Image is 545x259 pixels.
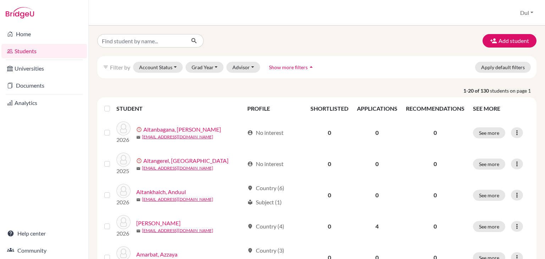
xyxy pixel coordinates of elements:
[116,215,131,229] img: Altankhuyag, Anand
[116,229,131,238] p: 2026
[483,34,536,48] button: Add student
[247,184,284,192] div: Country (6)
[473,159,505,170] button: See more
[103,64,109,70] i: filter_list
[142,196,213,203] a: [EMAIL_ADDRESS][DOMAIN_NAME]
[116,100,243,117] th: STUDENT
[116,198,131,206] p: 2026
[406,222,464,231] p: 0
[1,96,87,110] a: Analytics
[243,100,306,117] th: PROFILE
[186,62,224,73] button: Grad Year
[308,64,315,71] i: arrow_drop_up
[463,87,490,94] strong: 1-20 of 130
[473,190,505,201] button: See more
[143,125,221,134] a: Altanbagana, [PERSON_NAME]
[1,44,87,58] a: Students
[247,199,253,205] span: local_library
[116,184,131,198] img: Altankhaich, Anduul
[475,62,531,73] button: Apply default filters
[306,211,353,242] td: 0
[116,167,131,175] p: 2025
[143,156,229,165] a: Altangerel, [GEOGRAPHIC_DATA]
[1,61,87,76] a: Universities
[1,27,87,41] a: Home
[247,160,283,168] div: No interest
[142,134,213,140] a: [EMAIL_ADDRESS][DOMAIN_NAME]
[247,185,253,191] span: location_on
[306,148,353,180] td: 0
[116,121,131,136] img: Altanbagana, Choi-Odser
[136,219,181,227] a: [PERSON_NAME]
[110,64,130,71] span: Filter by
[353,211,402,242] td: 4
[247,248,253,253] span: location_on
[353,180,402,211] td: 0
[136,188,186,196] a: Altankhaich, Anduul
[247,128,283,137] div: No interest
[136,135,141,139] span: mail
[247,246,284,255] div: Country (3)
[247,222,284,231] div: Country (4)
[247,198,282,206] div: Subject (1)
[247,161,253,167] span: account_circle
[142,165,213,171] a: [EMAIL_ADDRESS][DOMAIN_NAME]
[136,127,143,132] span: error_outline
[517,6,536,20] button: Dul
[306,100,353,117] th: SHORTLISTED
[406,160,464,168] p: 0
[136,198,141,202] span: mail
[269,64,308,70] span: Show more filters
[116,153,131,167] img: Altangerel, Tsovoo
[6,7,34,18] img: Bridge-U
[263,62,321,73] button: Show more filtersarrow_drop_up
[406,191,464,199] p: 0
[226,62,260,73] button: Advisor
[1,226,87,241] a: Help center
[142,227,213,234] a: [EMAIL_ADDRESS][DOMAIN_NAME]
[97,34,185,48] input: Find student by name...
[353,117,402,148] td: 0
[1,78,87,93] a: Documents
[490,87,536,94] span: students on page 1
[473,221,505,232] button: See more
[473,127,505,138] button: See more
[353,100,402,117] th: APPLICATIONS
[1,243,87,258] a: Community
[133,62,183,73] button: Account Status
[247,224,253,229] span: location_on
[116,136,131,144] p: 2026
[306,117,353,148] td: 0
[406,128,464,137] p: 0
[136,158,143,164] span: error_outline
[136,229,141,233] span: mail
[402,100,469,117] th: RECOMMENDATIONS
[136,250,177,259] a: Amarbat, Azzaya
[136,166,141,171] span: mail
[353,148,402,180] td: 0
[247,130,253,136] span: account_circle
[306,180,353,211] td: 0
[469,100,534,117] th: SEE MORE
